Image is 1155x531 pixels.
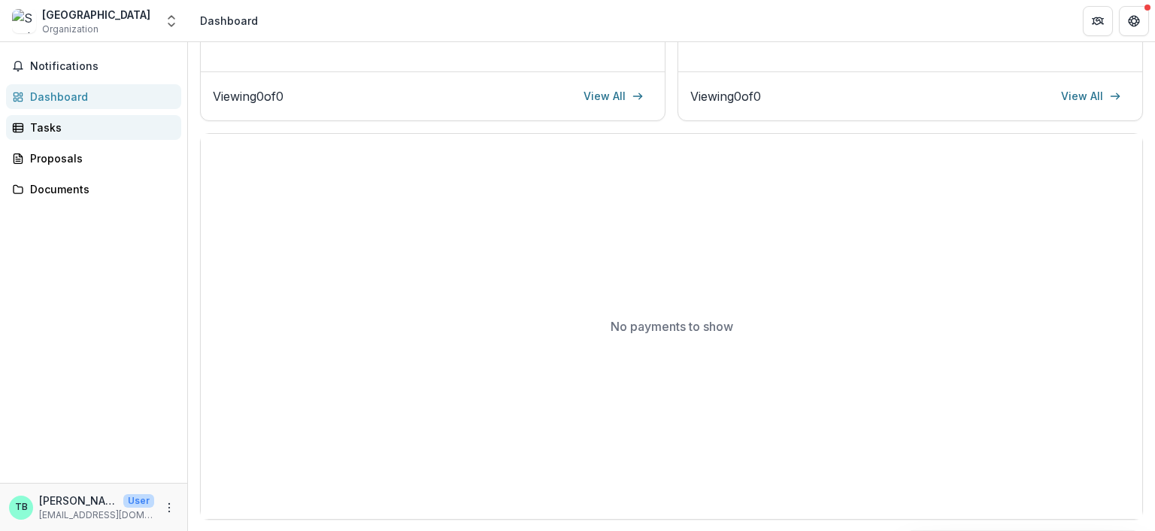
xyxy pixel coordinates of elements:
a: Proposals [6,146,181,171]
button: Open entity switcher [161,6,182,36]
p: Viewing 0 of 0 [213,87,283,105]
div: [GEOGRAPHIC_DATA] [42,7,150,23]
button: Partners [1083,6,1113,36]
a: Tasks [6,115,181,140]
div: Tasks [30,120,169,135]
span: Notifications [30,60,175,73]
button: Notifications [6,54,181,78]
p: Viewing 0 of 0 [690,87,761,105]
a: View All [1052,84,1130,108]
button: More [160,499,178,517]
p: [PERSON_NAME] [39,493,117,508]
a: Documents [6,177,181,202]
span: Organization [42,23,99,36]
p: User [123,494,154,508]
div: Proposals [30,150,169,166]
p: [EMAIL_ADDRESS][DOMAIN_NAME] [39,508,154,522]
a: Dashboard [6,84,181,109]
div: Documents [30,181,169,197]
div: Dashboard [30,89,169,105]
button: Get Help [1119,6,1149,36]
div: Dashboard [200,13,258,29]
img: Southeastern University [12,9,36,33]
div: No payments to show [201,134,1142,519]
nav: breadcrumb [194,10,264,32]
a: View All [574,84,653,108]
div: Tammy Butler [15,502,28,512]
